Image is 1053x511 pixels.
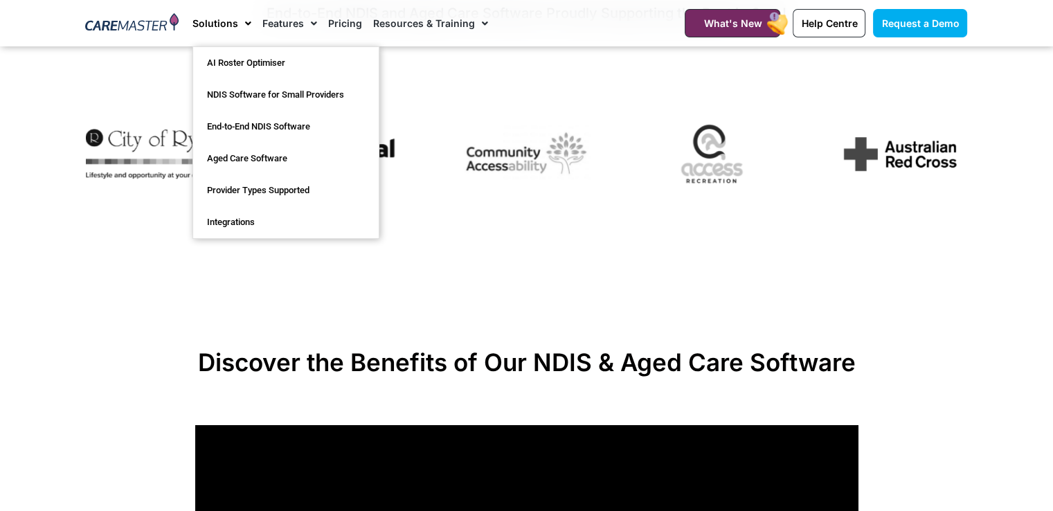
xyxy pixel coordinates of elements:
h2: Discover the Benefits of Our NDIS & Aged Care Software [195,348,858,377]
img: 1690780187010.jpg [459,118,594,189]
a: NDIS Software for Small Providers [193,79,379,111]
span: What's New [703,17,762,29]
img: 1635806250_vqoB0_.png [272,125,407,183]
a: What's New [685,9,780,37]
a: Integrations [193,206,379,238]
a: Provider Types Supported [193,174,379,206]
span: Help Centre [801,17,857,29]
img: Arc-Newlogo.svg [833,126,968,182]
a: Aged Care Software [193,143,379,174]
div: 4 / 7 [85,129,220,183]
ul: Solutions [192,46,379,239]
div: 6 / 7 [459,118,594,194]
a: End-to-End NDIS Software [193,111,379,143]
a: AI Roster Optimiser [193,47,379,79]
div: 5 / 7 [272,125,407,188]
a: Request a Demo [873,9,967,37]
img: 2022-City-of-Ryde-Logo-One-line-tag_Full-Colour.jpg [85,129,220,179]
div: 1 / 7 [833,126,968,187]
div: 7 / 7 [646,103,781,209]
span: Request a Demo [881,17,959,29]
div: Image Carousel [86,103,968,209]
a: Help Centre [793,9,865,37]
img: CareMaster Logo [85,13,179,34]
img: Untitled-1.1.png [646,103,781,204]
